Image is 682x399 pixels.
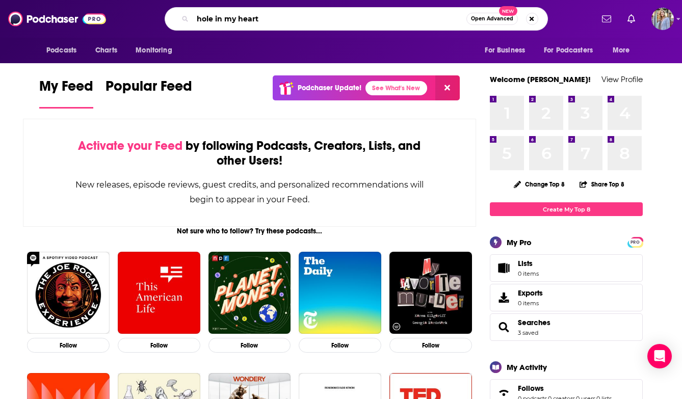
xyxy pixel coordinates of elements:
a: See What's New [365,81,427,95]
img: My Favorite Murder with Karen Kilgariff and Georgia Hardstark [389,252,472,334]
button: Follow [118,338,200,353]
div: My Pro [507,237,532,247]
a: Create My Top 8 [490,202,643,216]
button: Follow [208,338,291,353]
a: Welcome [PERSON_NAME]! [490,74,591,84]
img: Podchaser - Follow, Share and Rate Podcasts [8,9,106,29]
div: New releases, episode reviews, guest credits, and personalized recommendations will begin to appe... [74,177,425,207]
a: View Profile [601,74,643,84]
span: Popular Feed [106,77,192,101]
a: PRO [629,238,641,246]
a: Searches [493,320,514,334]
a: Show notifications dropdown [623,10,639,28]
a: Lists [490,254,643,282]
span: 0 items [518,300,543,307]
span: For Podcasters [544,43,593,58]
p: Podchaser Update! [298,84,361,92]
span: Open Advanced [471,16,513,21]
span: For Business [485,43,525,58]
img: The Joe Rogan Experience [27,252,110,334]
button: open menu [39,41,90,60]
div: My Activity [507,362,547,372]
img: Planet Money [208,252,291,334]
button: Follow [389,338,472,353]
span: Lists [518,259,539,268]
span: Logged in as JFMuntsinger [651,8,674,30]
div: Open Intercom Messenger [647,344,672,368]
span: My Feed [39,77,93,101]
span: Exports [493,290,514,305]
button: Show profile menu [651,8,674,30]
button: Change Top 8 [508,178,571,191]
img: This American Life [118,252,200,334]
button: Share Top 8 [579,174,625,194]
a: My Feed [39,77,93,109]
span: Lists [518,259,533,268]
button: Open AdvancedNew [466,13,518,25]
span: Searches [490,313,643,341]
img: The Daily [299,252,381,334]
span: More [613,43,630,58]
div: by following Podcasts, Creators, Lists, and other Users! [74,139,425,168]
a: Searches [518,318,550,327]
button: open menu [537,41,608,60]
div: Not sure who to follow? Try these podcasts... [23,227,476,235]
span: New [499,6,517,16]
a: Exports [490,284,643,311]
button: open menu [478,41,538,60]
span: Follows [518,384,544,393]
span: Charts [95,43,117,58]
span: Lists [493,261,514,275]
img: User Profile [651,8,674,30]
button: open menu [606,41,643,60]
span: 0 items [518,270,539,277]
a: Show notifications dropdown [598,10,615,28]
button: Follow [299,338,381,353]
button: open menu [128,41,185,60]
span: Monitoring [136,43,172,58]
a: 3 saved [518,329,538,336]
a: Charts [89,41,123,60]
div: Search podcasts, credits, & more... [165,7,548,31]
input: Search podcasts, credits, & more... [193,11,466,27]
a: Popular Feed [106,77,192,109]
a: Follows [518,384,612,393]
button: Follow [27,338,110,353]
span: Exports [518,288,543,298]
span: Activate your Feed [78,138,182,153]
span: Podcasts [46,43,76,58]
